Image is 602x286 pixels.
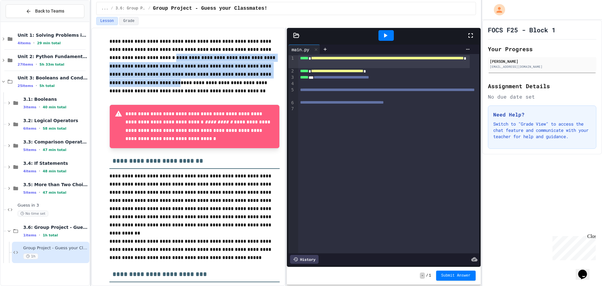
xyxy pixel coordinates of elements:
[119,17,139,25] button: Grade
[18,54,88,59] span: Unit 2: Python Fundamentals
[488,25,556,34] h1: FOCS F25 - Block 1
[18,75,88,81] span: Unit 3: Booleans and Conditionals
[39,105,40,110] span: •
[43,191,66,195] span: 47 min total
[39,126,40,131] span: •
[23,118,88,123] span: 3.2: Logical Operators
[488,45,596,53] h2: Your Progress
[493,111,591,118] h3: Need Help?
[3,3,43,40] div: Chat with us now!Close
[39,169,40,174] span: •
[102,6,108,11] span: ...
[36,83,37,88] span: •
[18,203,88,208] span: Guess in 3
[288,68,295,74] div: 2
[153,5,267,12] span: Group Project - Guess your Classmates!
[441,273,471,278] span: Submit Answer
[40,62,64,67] span: 5h 33m total
[290,255,319,264] div: History
[96,17,118,25] button: Lesson
[288,46,312,53] div: main.py
[18,41,31,45] span: 4 items
[576,261,596,280] iframe: chat widget
[23,233,36,237] span: 1 items
[116,6,146,11] span: 3.6: Group Project - Guess your Classmates!
[148,6,150,11] span: /
[6,4,84,18] button: Back to Teams
[23,127,36,131] span: 6 items
[493,121,591,140] p: Switch to "Grade View" to access the chat feature and communicate with your teacher for help and ...
[43,169,66,173] span: 48 min total
[23,246,88,251] span: Group Project - Guess your Classmates!
[288,74,295,81] div: 3
[35,8,64,14] span: Back to Teams
[18,32,88,38] span: Unit 1: Solving Problems in Computer Science
[23,224,88,230] span: 3.6: Group Project - Guess your Classmates!
[39,233,40,238] span: •
[18,62,33,67] span: 27 items
[23,253,38,259] span: 1h
[23,160,88,166] span: 3.4: If Statements
[23,169,36,173] span: 4 items
[488,93,596,100] div: No due date set
[43,148,66,152] span: 47 min total
[426,273,428,278] span: /
[490,58,594,64] div: [PERSON_NAME]
[37,41,61,45] span: 29 min total
[288,100,295,106] div: 6
[43,105,66,109] span: 40 min total
[550,234,596,260] iframe: chat widget
[33,40,34,46] span: •
[23,139,88,145] span: 3.3: Comparison Operators
[43,233,58,237] span: 1h total
[288,87,295,100] div: 5
[23,182,88,187] span: 3.5: More than Two Choices
[39,147,40,152] span: •
[23,148,36,152] span: 5 items
[487,3,507,17] div: My Account
[288,106,295,112] div: 7
[23,191,36,195] span: 5 items
[436,271,476,281] button: Submit Answer
[23,96,88,102] span: 3.1: Booleans
[18,84,33,88] span: 25 items
[429,273,431,278] span: 1
[488,82,596,90] h2: Assignment Details
[288,45,320,54] div: main.py
[40,84,55,88] span: 5h total
[288,55,295,68] div: 1
[18,211,48,217] span: No time set
[43,127,66,131] span: 58 min total
[490,64,594,69] div: [EMAIL_ADDRESS][DOMAIN_NAME]
[39,190,40,195] span: •
[288,81,295,87] div: 4
[111,6,113,11] span: /
[23,105,36,109] span: 3 items
[36,62,37,67] span: •
[420,273,425,279] span: -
